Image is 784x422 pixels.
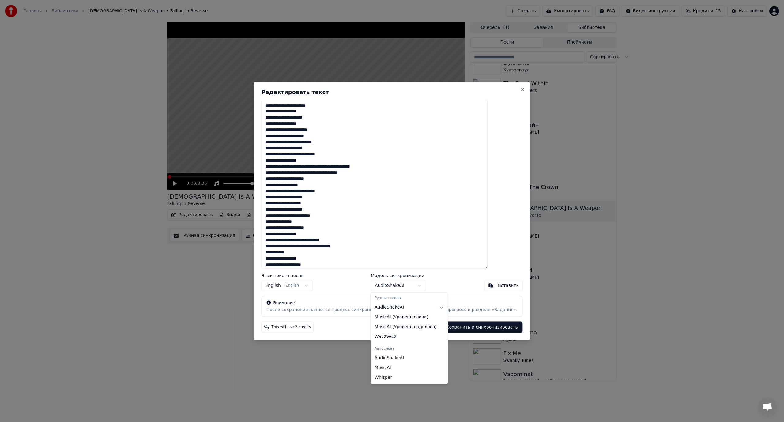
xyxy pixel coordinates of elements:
span: Whisper [375,374,392,381]
span: Wav2Vec2 [375,334,397,340]
div: Автослова [372,344,447,353]
span: MusicAI ( Уровень подслова ) [375,324,437,330]
span: AudioShakeAI [375,355,404,361]
span: MusicAI [375,365,391,371]
span: MusicAI ( Уровень слова ) [375,314,428,320]
span: AudioShakeAI [375,304,404,310]
div: Ручные слова [372,294,447,302]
